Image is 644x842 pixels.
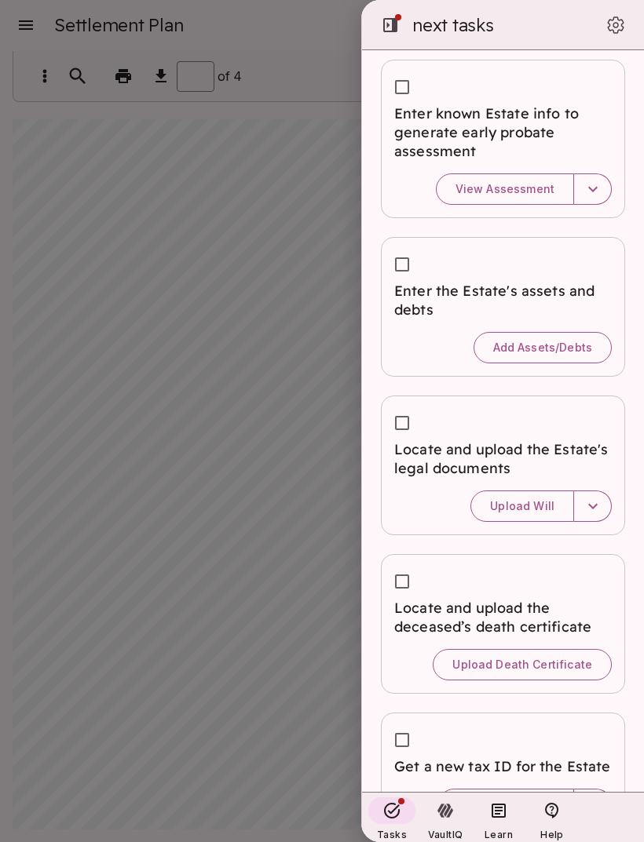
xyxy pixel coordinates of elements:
[394,104,612,161] span: Enter known Estate info to generate early probate assessment
[394,282,612,319] span: Enter the Estate's assets and debts
[394,757,612,776] span: Get a new tax ID for the Estate
[540,829,563,840] span: Help
[377,829,407,840] span: Tasks
[493,341,592,355] span: Add Assets/Debts
[456,182,554,196] span: View Assessment
[406,14,494,36] span: next tasks
[490,499,554,513] span: Upload Will
[394,440,612,478] span: Locate and upload the Estate's legal documents
[394,599,612,636] span: Locate and upload the deceased’s death certificate
[485,829,513,840] span: Learn
[428,829,463,840] span: VaultIQ
[452,658,592,672] span: Upload Death Certificate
